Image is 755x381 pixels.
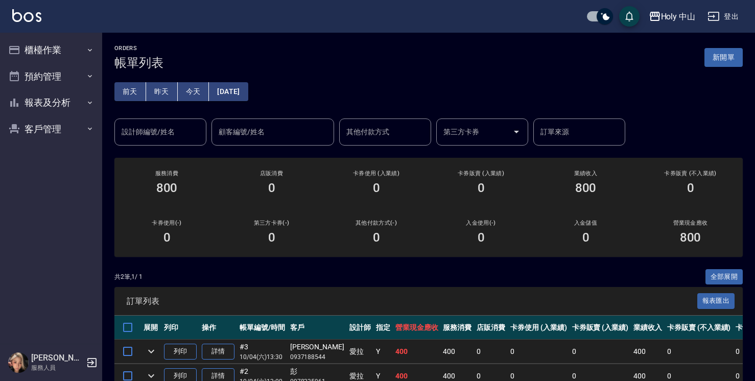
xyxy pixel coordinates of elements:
p: 服務人員 [31,363,83,372]
button: 櫃檯作業 [4,37,98,63]
th: 卡券販賣 (入業績) [570,316,631,340]
th: 列印 [161,316,199,340]
button: [DATE] [209,82,248,101]
td: 愛拉 [347,340,373,364]
h2: 卡券販賣 (不入業績) [650,170,730,177]
button: save [619,6,640,27]
p: 0937188544 [290,352,344,362]
h2: 其他付款方式(-) [336,220,416,226]
h3: 服務消費 [127,170,207,177]
p: 共 2 筆, 1 / 1 [114,272,143,281]
h2: 營業現金應收 [650,220,730,226]
a: 新開單 [704,52,743,62]
h3: 800 [680,230,701,245]
h5: [PERSON_NAME] [31,353,83,363]
h2: 第三方卡券(-) [231,220,312,226]
div: Holy 中山 [661,10,696,23]
td: 0 [570,340,631,364]
td: Y [373,340,393,364]
button: 預約管理 [4,63,98,90]
th: 客戶 [288,316,347,340]
span: 訂單列表 [127,296,697,306]
h3: 0 [582,230,589,245]
button: 列印 [164,344,197,360]
p: 10/04 (六) 13:30 [240,352,285,362]
button: 昨天 [146,82,178,101]
button: 今天 [178,82,209,101]
h2: 卡券使用(-) [127,220,207,226]
h3: 0 [163,230,171,245]
th: 展開 [141,316,161,340]
button: expand row [144,344,159,359]
a: 報表匯出 [697,296,735,305]
h3: 0 [687,181,694,195]
h3: 帳單列表 [114,56,163,70]
th: 卡券販賣 (不入業績) [665,316,733,340]
h3: 800 [575,181,597,195]
h3: 0 [478,230,485,245]
td: 400 [440,340,474,364]
h3: 800 [156,181,178,195]
th: 營業現金應收 [393,316,441,340]
button: 前天 [114,82,146,101]
h2: 入金使用(-) [441,220,521,226]
th: 卡券使用 (入業績) [508,316,570,340]
div: 彭 [290,366,344,377]
h2: 卡券使用 (入業績) [336,170,416,177]
h2: 入金儲值 [546,220,626,226]
a: 詳情 [202,344,234,360]
th: 店販消費 [474,316,508,340]
h3: 0 [478,181,485,195]
div: [PERSON_NAME] [290,342,344,352]
td: 0 [665,340,733,364]
td: 0 [474,340,508,364]
th: 指定 [373,316,393,340]
button: 全部展開 [705,269,743,285]
button: 登出 [703,7,743,26]
td: 400 [393,340,441,364]
h2: 卡券販賣 (入業績) [441,170,521,177]
button: 新開單 [704,48,743,67]
button: 報表及分析 [4,89,98,116]
h3: 0 [373,181,380,195]
button: Open [508,124,525,140]
th: 設計師 [347,316,373,340]
td: 0 [508,340,570,364]
button: Holy 中山 [645,6,700,27]
th: 操作 [199,316,237,340]
h2: 業績收入 [546,170,626,177]
h3: 0 [373,230,380,245]
h2: ORDERS [114,45,163,52]
th: 服務消費 [440,316,474,340]
img: Person [8,352,29,373]
td: #3 [237,340,288,364]
h2: 店販消費 [231,170,312,177]
th: 業績收入 [631,316,665,340]
button: 客戶管理 [4,116,98,142]
h3: 0 [268,230,275,245]
h3: 0 [268,181,275,195]
button: 報表匯出 [697,293,735,309]
img: Logo [12,9,41,22]
th: 帳單編號/時間 [237,316,288,340]
td: 400 [631,340,665,364]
